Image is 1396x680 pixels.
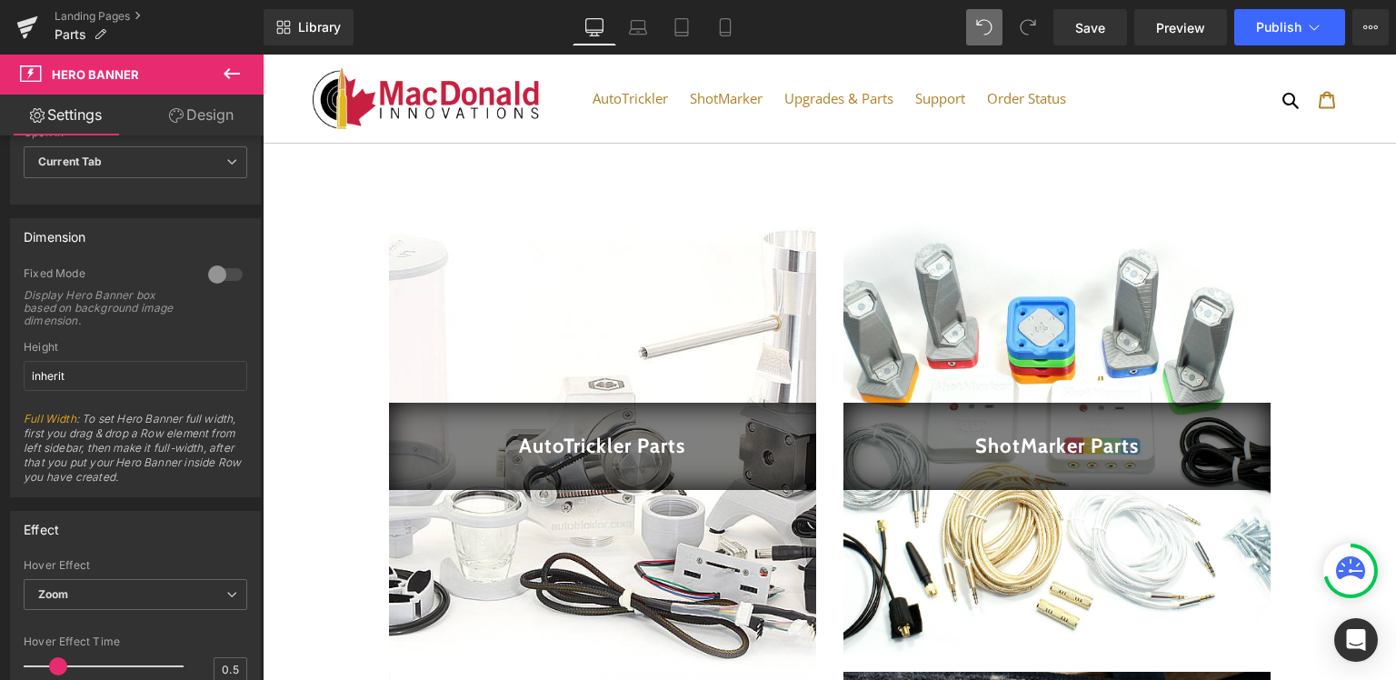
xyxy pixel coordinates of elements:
b: Current Tab [38,155,103,168]
div: Effect [24,512,59,537]
span: Hero Banner [52,67,139,82]
span: Library [298,19,341,35]
a: Full Width [24,412,76,425]
button: More [1352,9,1389,45]
a: ShotMarker [418,31,509,57]
span: Parts [55,27,86,42]
div: Hover Effect [24,559,247,572]
a: Laptop [616,9,660,45]
a: AutoTrickler [321,31,414,57]
div: Height [24,341,247,354]
span: Save [1075,18,1105,37]
a: Design [135,95,267,135]
a: Desktop [573,9,616,45]
a: Support [643,31,712,57]
a: Upgrades & Parts [513,31,640,57]
div: Open Intercom Messenger [1334,618,1378,662]
a: Preview [1134,9,1227,45]
button: Redo [1010,9,1046,45]
input: auto [24,361,247,391]
b: Zoom [38,587,69,601]
span: AutoTrickler [330,35,405,54]
span: Publish [1256,20,1301,35]
button: Publish [1234,9,1345,45]
span: Support [653,35,703,54]
span: Upgrades & Parts [522,35,631,54]
span: Order Status [724,35,803,54]
strong: AutoTrickler Parts [256,379,423,404]
a: New Library [264,9,354,45]
a: Tablet [660,9,703,45]
a: Mobile [703,9,747,45]
div: Dimension [24,219,86,245]
button: Undo [966,9,1002,45]
strong: ShotMarker Parts [713,379,876,404]
span: ShotMarker [427,35,500,54]
div: Fixed Mode [24,266,190,285]
span: Preview [1156,18,1205,37]
span: : To set Hero Banner full width, first you drag & drop a Row element from left sidebar, then make... [24,412,247,496]
a: Order Status [715,31,813,57]
a: Landing Pages [55,9,264,24]
div: Hover Effect Time [24,635,247,648]
div: Display Hero Banner box based on background image dimension. [24,289,187,327]
img: MacDonald Online Store [50,14,277,75]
